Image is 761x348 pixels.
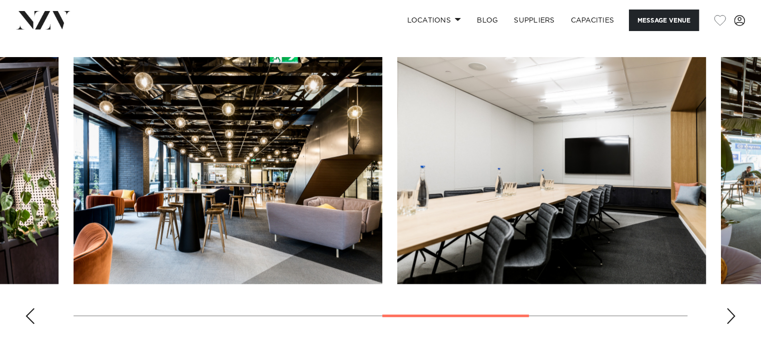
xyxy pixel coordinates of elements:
[563,10,622,31] a: Capacities
[469,10,506,31] a: BLOG
[629,10,699,31] button: Message Venue
[399,10,469,31] a: Locations
[16,11,71,29] img: nzv-logo.png
[397,57,706,284] swiper-slide: 6 / 8
[506,10,562,31] a: SUPPLIERS
[74,57,382,284] swiper-slide: 5 / 8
